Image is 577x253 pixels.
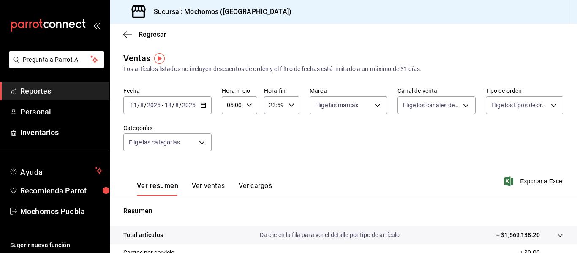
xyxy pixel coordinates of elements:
p: + $1,569,138.20 [496,231,540,239]
button: open_drawer_menu [93,22,100,29]
input: ---- [147,102,161,109]
span: Regresar [139,30,166,38]
span: Sugerir nueva función [10,241,103,250]
label: Categorías [123,125,212,131]
button: Regresar [123,30,166,38]
span: Pregunta a Parrot AI [23,55,91,64]
label: Canal de venta [397,88,475,94]
span: Ayuda [20,166,92,176]
span: / [144,102,147,109]
span: - [162,102,163,109]
input: -- [175,102,179,109]
label: Fecha [123,88,212,94]
img: Tooltip marker [154,53,165,64]
label: Hora inicio [222,88,257,94]
a: Pregunta a Parrot AI [6,61,104,70]
label: Marca [310,88,387,94]
span: Inventarios [20,127,103,138]
input: ---- [182,102,196,109]
span: Mochomos Puebla [20,206,103,217]
div: Los artículos listados no incluyen descuentos de orden y el filtro de fechas está limitado a un m... [123,65,563,73]
span: Elige las categorías [129,138,180,147]
label: Hora fin [264,88,299,94]
div: navigation tabs [137,182,272,196]
input: -- [140,102,144,109]
input: -- [130,102,137,109]
span: / [137,102,140,109]
button: Ver cargos [239,182,272,196]
h3: Sucursal: Mochomos ([GEOGRAPHIC_DATA]) [147,7,291,17]
button: Pregunta a Parrot AI [9,51,104,68]
span: Elige las marcas [315,101,358,109]
button: Ver resumen [137,182,178,196]
button: Ver ventas [192,182,225,196]
span: Personal [20,106,103,117]
p: Da clic en la fila para ver el detalle por tipo de artículo [260,231,400,239]
input: -- [164,102,172,109]
label: Tipo de orden [486,88,563,94]
div: Ventas [123,52,150,65]
span: / [179,102,182,109]
p: Resumen [123,206,563,216]
span: Elige los tipos de orden [491,101,548,109]
span: Recomienda Parrot [20,185,103,196]
span: / [172,102,174,109]
button: Exportar a Excel [506,176,563,186]
p: Total artículos [123,231,163,239]
span: Reportes [20,85,103,97]
span: Elige los canales de venta [403,101,460,109]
